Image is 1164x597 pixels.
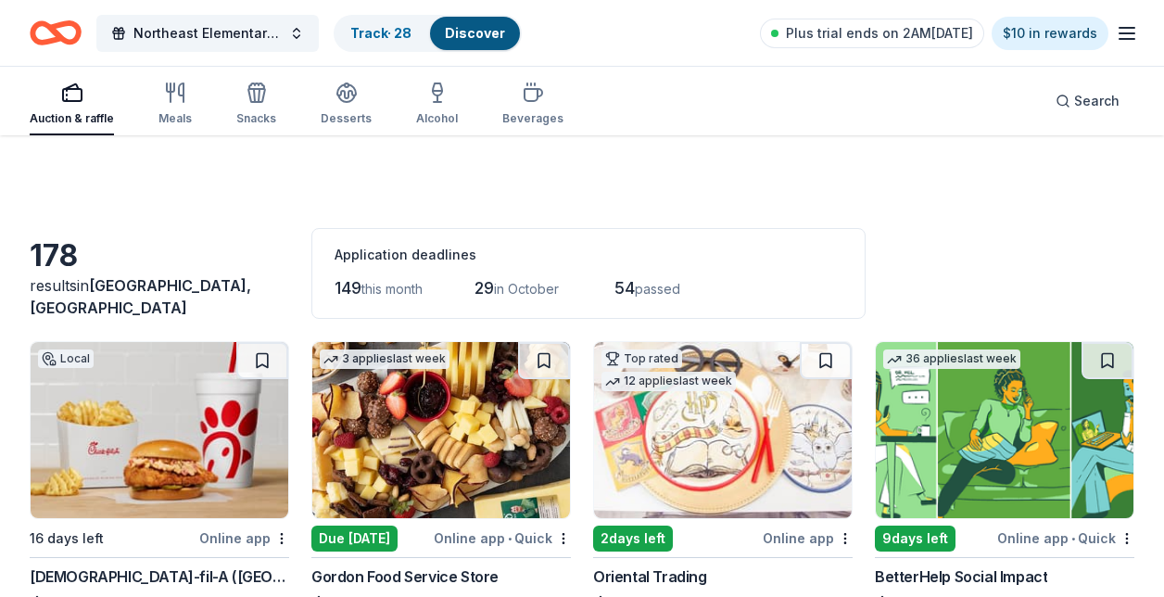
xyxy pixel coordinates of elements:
div: Gordon Food Service Store [311,565,499,588]
div: Desserts [321,111,372,126]
a: $10 in rewards [992,17,1108,50]
div: results [30,274,289,319]
div: Online app [199,527,289,550]
div: Online app Quick [434,527,571,550]
span: 29 [474,278,494,298]
img: Image for Chick-fil-A (Clarksville) [31,342,288,518]
div: Due [DATE] [311,526,398,552]
button: Auction & raffle [30,74,114,135]
div: 12 applies last week [601,372,736,391]
a: Plus trial ends on 2AM[DATE] [760,19,984,48]
span: in [30,276,251,317]
div: 2 days left [593,526,673,552]
div: Local [38,349,94,368]
div: Snacks [236,111,276,126]
span: 149 [335,278,361,298]
div: BetterHelp Social Impact [875,565,1047,588]
a: Home [30,11,82,55]
a: Discover [445,25,505,41]
span: this month [361,281,423,297]
span: Plus trial ends on 2AM[DATE] [786,22,973,44]
button: Northeast Elementary School Fall Festival [96,15,319,52]
button: Track· 28Discover [334,15,522,52]
div: Oriental Trading [593,565,707,588]
span: 54 [614,278,635,298]
span: in October [494,281,559,297]
div: Application deadlines [335,244,842,266]
div: 3 applies last week [320,349,449,369]
div: 16 days left [30,527,104,550]
div: Top rated [601,349,682,368]
button: Beverages [502,74,563,135]
div: [DEMOGRAPHIC_DATA]-fil-A ([GEOGRAPHIC_DATA]) [30,565,289,588]
button: Desserts [321,74,372,135]
button: Snacks [236,74,276,135]
span: [GEOGRAPHIC_DATA], [GEOGRAPHIC_DATA] [30,276,251,317]
div: 9 days left [875,526,955,552]
span: Search [1074,90,1120,112]
div: 36 applies last week [883,349,1020,369]
span: passed [635,281,680,297]
button: Search [1041,83,1134,120]
span: • [508,531,512,546]
img: Image for Oriental Trading [594,342,852,518]
img: Image for Gordon Food Service Store [312,342,570,518]
button: Meals [158,74,192,135]
span: Northeast Elementary School Fall Festival [133,22,282,44]
div: Beverages [502,111,563,126]
div: Auction & raffle [30,111,114,126]
img: Image for BetterHelp Social Impact [876,342,1133,518]
div: 178 [30,237,289,274]
button: Alcohol [416,74,458,135]
div: Online app Quick [997,527,1134,550]
div: Alcohol [416,111,458,126]
span: • [1071,531,1075,546]
div: Meals [158,111,192,126]
div: Online app [763,527,853,550]
a: Track· 28 [350,25,411,41]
